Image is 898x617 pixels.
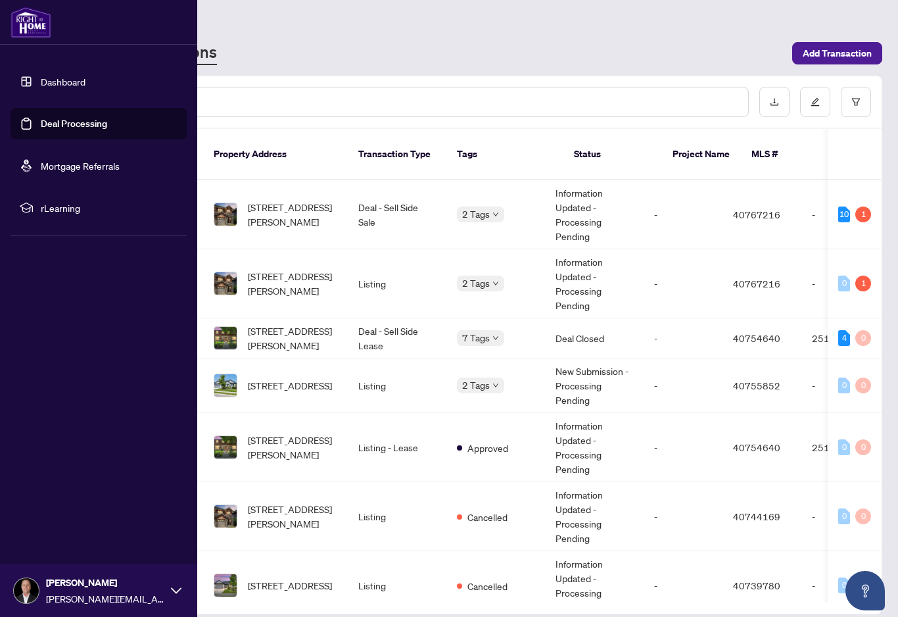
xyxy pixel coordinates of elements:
img: logo [11,7,51,38]
td: - [644,318,722,358]
span: rLearning [41,201,177,215]
button: download [759,87,790,117]
a: Deal Processing [41,118,107,130]
td: Information Updated - Processing Pending [545,249,644,318]
a: Mortgage Referrals [41,160,120,172]
span: Cancelled [467,510,508,524]
td: - [644,413,722,482]
th: Status [563,129,662,180]
th: Project Name [662,129,741,180]
a: Dashboard [41,76,85,87]
th: Transaction Type [348,129,446,180]
span: Cancelled [467,579,508,593]
span: download [770,97,779,107]
th: Tags [446,129,563,180]
div: 0 [855,330,871,346]
div: 0 [855,439,871,455]
span: [STREET_ADDRESS][PERSON_NAME] [248,433,337,462]
td: 2514586 [801,318,893,358]
span: edit [811,97,820,107]
span: Approved [467,441,508,455]
button: edit [800,87,830,117]
span: 40754640 [733,441,780,453]
span: 2 Tags [462,207,490,222]
span: 40739780 [733,580,780,591]
td: - [644,180,722,249]
button: Open asap [845,571,885,610]
span: [STREET_ADDRESS][PERSON_NAME] [248,269,337,298]
img: thumbnail-img [214,327,237,349]
span: 7 Tags [462,330,490,345]
span: 40755852 [733,380,780,391]
span: down [492,335,499,341]
td: Information Updated - Processing Pending [545,482,644,551]
td: Listing [348,249,446,318]
span: [PERSON_NAME][EMAIL_ADDRESS][DOMAIN_NAME] [46,591,164,606]
button: filter [841,87,871,117]
span: down [492,280,499,287]
div: 10 [838,207,850,222]
span: [STREET_ADDRESS][PERSON_NAME] [248,324,337,353]
span: 40767216 [733,278,780,289]
td: Listing [348,358,446,413]
div: 0 [838,508,850,524]
img: thumbnail-img [214,374,237,397]
div: 4 [838,330,850,346]
span: 40744169 [733,510,780,522]
td: - [644,358,722,413]
span: Add Transaction [803,43,872,64]
span: 2 Tags [462,378,490,393]
td: - [644,249,722,318]
td: 2514586 [801,413,893,482]
div: 0 [855,508,871,524]
img: thumbnail-img [214,505,237,528]
span: 40767216 [733,209,780,220]
td: Listing - Lease [348,413,446,482]
div: 0 [838,439,850,455]
div: 0 [838,578,850,593]
th: MLS # [741,129,820,180]
td: Information Updated - Processing Pending [545,180,644,249]
div: 0 [838,378,850,393]
img: thumbnail-img [214,436,237,458]
span: down [492,382,499,389]
button: Add Transaction [792,42,882,64]
td: - [644,482,722,551]
div: 1 [855,207,871,222]
div: 0 [838,276,850,291]
td: Deal - Sell Side Lease [348,318,446,358]
th: Property Address [203,129,348,180]
span: [STREET_ADDRESS] [248,378,332,393]
img: thumbnail-img [214,203,237,226]
span: [STREET_ADDRESS] [248,578,332,593]
td: Deal Closed [545,318,644,358]
td: - [801,482,893,551]
td: - [801,358,893,413]
span: filter [851,97,861,107]
td: - [801,249,893,318]
span: 2 Tags [462,276,490,291]
img: thumbnail-img [214,574,237,597]
span: down [492,211,499,218]
img: Profile Icon [14,578,39,603]
span: [STREET_ADDRESS][PERSON_NAME] [248,502,337,531]
div: 1 [855,276,871,291]
td: Listing [348,482,446,551]
span: 40754640 [733,332,780,344]
td: Information Updated - Processing Pending [545,413,644,482]
span: [STREET_ADDRESS][PERSON_NAME] [248,200,337,229]
td: Deal - Sell Side Sale [348,180,446,249]
td: New Submission - Processing Pending [545,358,644,413]
span: [PERSON_NAME] [46,576,164,590]
img: thumbnail-img [214,272,237,295]
td: - [801,180,893,249]
div: 0 [855,378,871,393]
